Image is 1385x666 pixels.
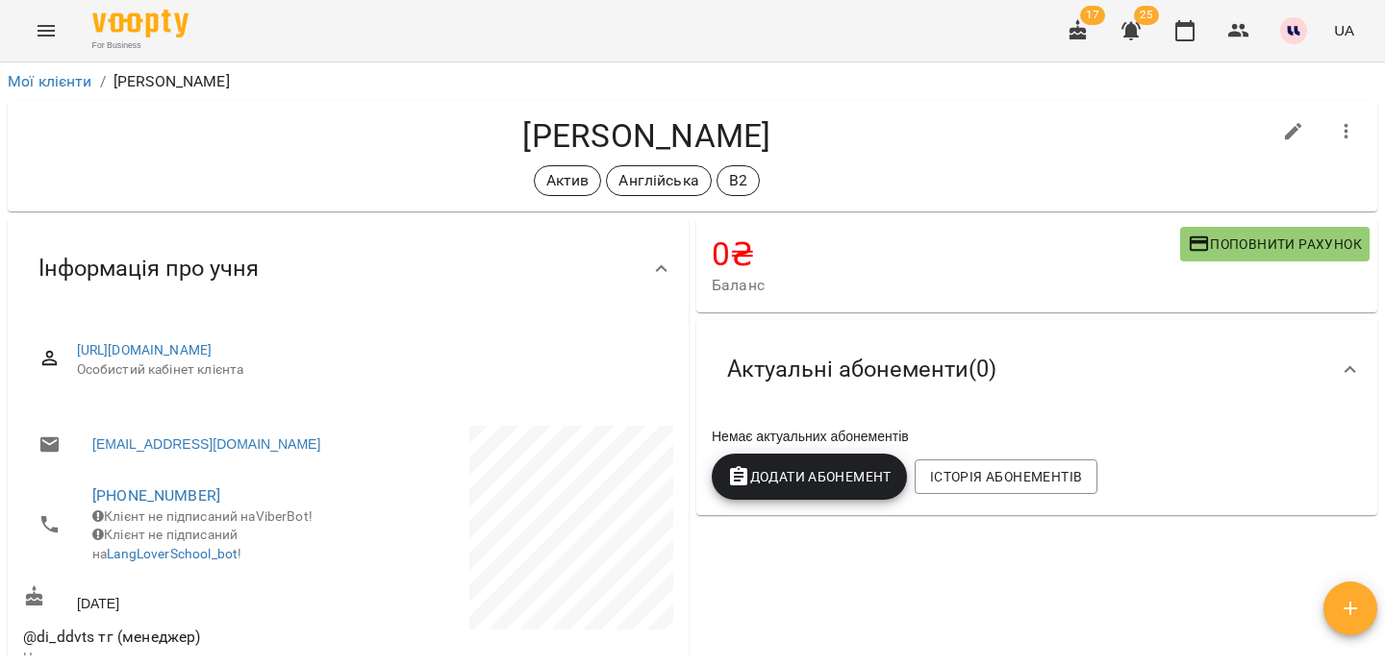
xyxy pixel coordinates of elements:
div: Актуальні абонементи(0) [696,320,1377,419]
span: Поповнити рахунок [1188,233,1362,256]
div: Актив [534,165,602,196]
div: [DATE] [19,581,348,617]
p: Актив [546,169,590,192]
button: Історія абонементів [915,459,1097,494]
span: Клієнт не підписаний на ! [92,527,241,561]
div: Англійська [606,165,711,196]
div: В2 [717,165,760,196]
button: UA [1326,12,1362,48]
img: 1255ca683a57242d3abe33992970777d.jpg [1280,17,1307,44]
img: Voopty Logo [92,10,189,37]
span: @di_ddvts тг (менеджер) [23,628,200,646]
p: [PERSON_NAME] [113,70,230,93]
h4: 0 ₴ [712,234,1180,274]
div: Немає актуальних абонементів [708,423,1366,450]
button: Поповнити рахунок [1180,227,1370,261]
p: Англійська [618,169,698,192]
a: Мої клієнти [8,72,92,90]
a: [EMAIL_ADDRESS][DOMAIN_NAME] [92,434,320,454]
span: For Business [92,39,189,52]
div: Інформація про учня [8,219,689,318]
span: Додати Абонемент [727,465,892,488]
span: Клієнт не підписаний на ViberBot! [92,508,313,524]
span: Особистий кабінет клієнта [77,360,658,380]
a: LangLoverSchool_bot [107,546,238,561]
span: UA [1334,20,1354,40]
li: / [100,70,106,93]
span: Баланс [712,274,1180,297]
span: 25 [1134,6,1159,25]
a: [PHONE_NUMBER] [92,486,220,505]
button: Додати Абонемент [712,454,907,500]
p: В2 [729,169,747,192]
span: Історія абонементів [930,465,1082,488]
h4: [PERSON_NAME] [23,116,1271,156]
span: Актуальні абонементи ( 0 ) [727,355,996,384]
nav: breadcrumb [8,70,1377,93]
a: [URL][DOMAIN_NAME] [77,342,213,358]
span: 17 [1080,6,1105,25]
button: Menu [23,8,69,54]
span: Інформація про учня [38,254,259,284]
